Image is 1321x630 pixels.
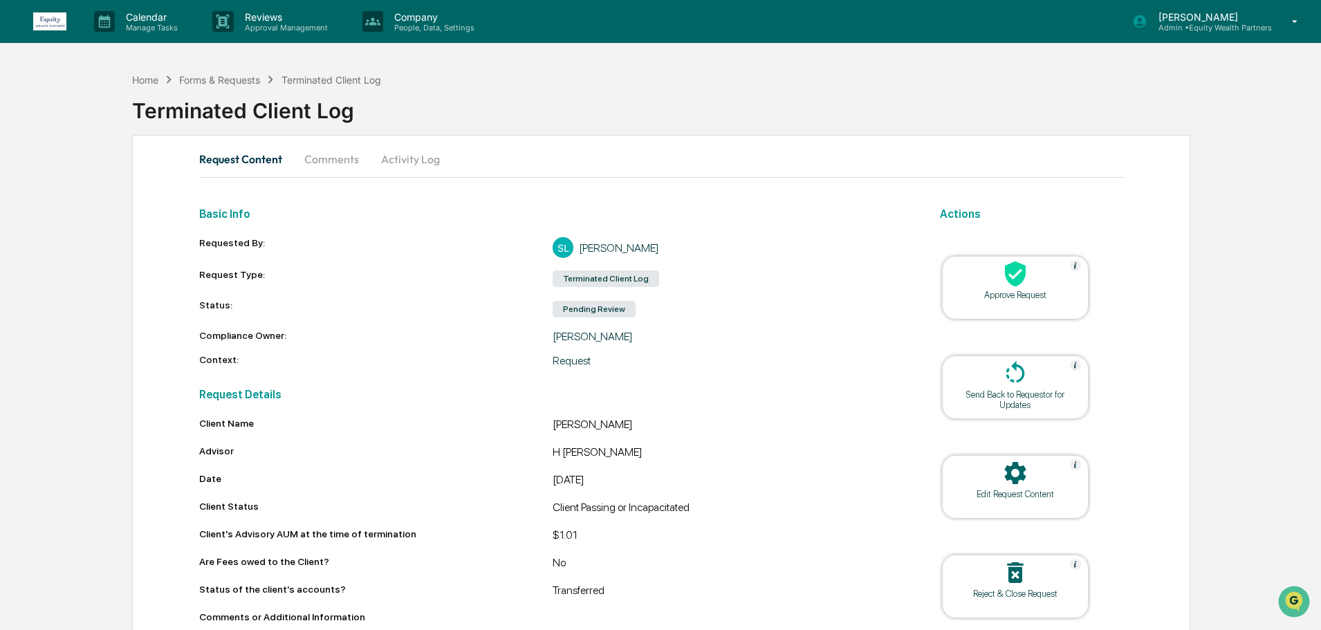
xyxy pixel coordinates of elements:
[14,106,39,131] img: 1746055101610-c473b297-6a78-478c-a979-82029cc54cd1
[36,63,228,77] input: Clear
[115,23,185,33] p: Manage Tasks
[553,584,907,600] div: Transferred
[953,290,1078,300] div: Approve Request
[1070,260,1081,271] img: Help
[234,23,335,33] p: Approval Management
[1070,459,1081,470] img: Help
[14,29,252,51] p: How can we help?
[553,445,907,462] div: H [PERSON_NAME]
[553,301,636,317] div: Pending Review
[199,269,553,288] div: Request Type:
[1147,23,1272,33] p: Admin • Equity Wealth Partners
[8,195,93,220] a: 🔎Data Lookup
[199,354,553,367] div: Context:
[1147,11,1272,23] p: [PERSON_NAME]
[132,74,158,86] div: Home
[953,389,1078,410] div: Send Back to Requestor for Updates
[553,270,659,287] div: Terminated Client Log
[1277,584,1314,622] iframe: Open customer support
[1070,559,1081,570] img: Help
[553,418,907,434] div: [PERSON_NAME]
[199,299,553,319] div: Status:
[553,473,907,490] div: [DATE]
[383,23,481,33] p: People, Data, Settings
[579,241,659,254] div: [PERSON_NAME]
[199,388,907,401] h2: Request Details
[100,176,111,187] div: 🗄️
[553,330,907,343] div: [PERSON_NAME]
[199,207,907,221] h2: Basic Info
[553,354,907,367] div: Request
[114,174,172,188] span: Attestations
[383,11,481,23] p: Company
[940,207,1124,221] h2: Actions
[33,12,66,30] img: logo
[132,87,1321,123] div: Terminated Client Log
[8,169,95,194] a: 🖐️Preclearance
[199,473,553,484] div: Date
[47,120,175,131] div: We're available if you need us!
[235,110,252,127] button: Start new chat
[95,169,177,194] a: 🗄️Attestations
[115,11,185,23] p: Calendar
[28,201,87,214] span: Data Lookup
[370,142,451,176] button: Activity Log
[47,106,227,120] div: Start new chat
[199,611,553,622] div: Comments or Additional Information
[14,202,25,213] div: 🔎
[138,234,167,245] span: Pylon
[1070,360,1081,371] img: Help
[553,237,573,258] div: SL
[199,501,553,512] div: Client Status
[293,142,370,176] button: Comments
[199,418,553,429] div: Client Name
[199,528,553,539] div: Client's Advisory AUM at the time of termination
[553,556,907,573] div: No
[234,11,335,23] p: Reviews
[281,74,381,86] div: Terminated Client Log
[199,445,553,456] div: Advisor
[553,501,907,517] div: Client Passing or Incapacitated
[179,74,260,86] div: Forms & Requests
[199,556,553,567] div: Are Fees owed to the Client?
[98,234,167,245] a: Powered byPylon
[199,584,553,595] div: Status of the client's accounts?
[953,489,1078,499] div: Edit Request Content
[199,330,553,343] div: Compliance Owner:
[199,142,1124,176] div: secondary tabs example
[553,528,907,545] div: $1.01
[28,174,89,188] span: Preclearance
[199,142,293,176] button: Request Content
[199,237,553,258] div: Requested By:
[14,176,25,187] div: 🖐️
[953,589,1078,599] div: Reject & Close Request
